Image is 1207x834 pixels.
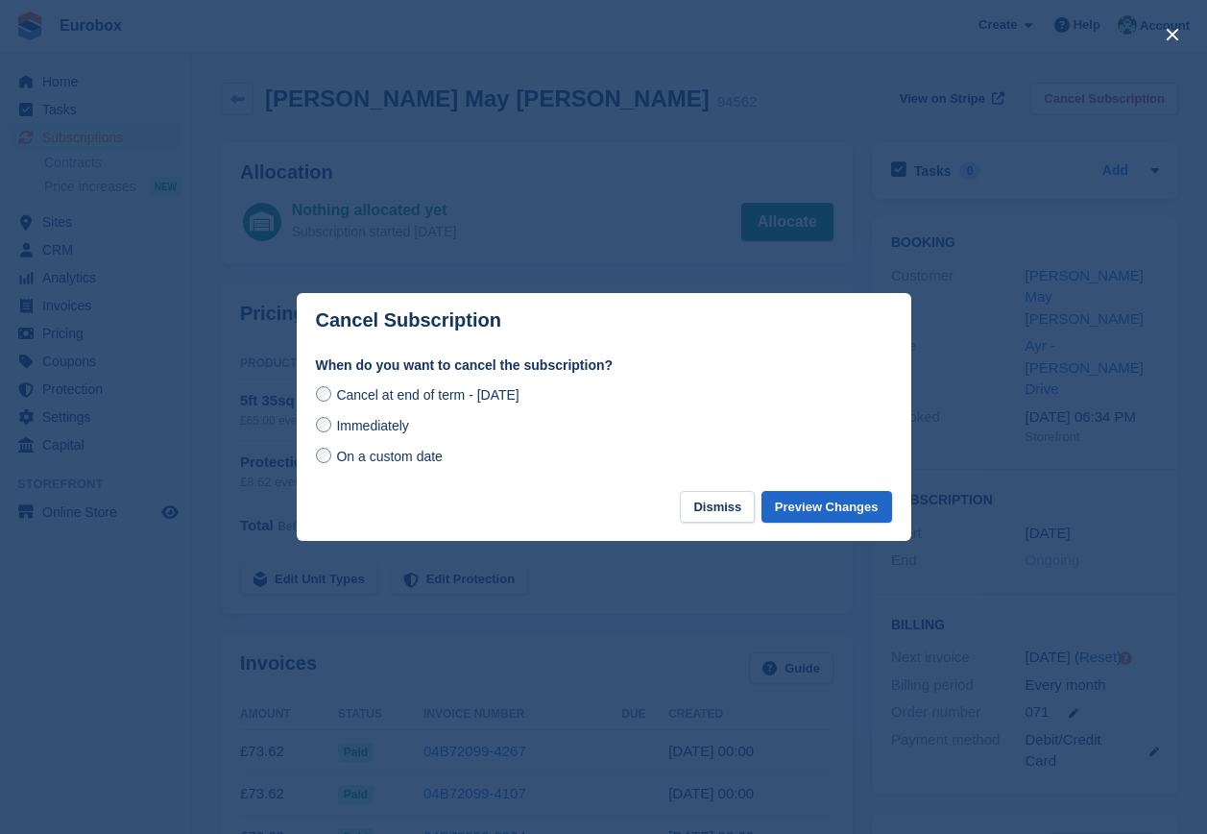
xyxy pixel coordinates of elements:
[336,449,443,464] span: On a custom date
[336,387,519,403] span: Cancel at end of term - [DATE]
[680,491,755,523] button: Dismiss
[316,448,331,463] input: On a custom date
[316,386,331,402] input: Cancel at end of term - [DATE]
[316,309,501,331] p: Cancel Subscription
[316,356,892,376] label: When do you want to cancel the subscription?
[1157,19,1188,50] button: close
[761,491,892,523] button: Preview Changes
[316,417,331,432] input: Immediately
[336,418,408,433] span: Immediately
